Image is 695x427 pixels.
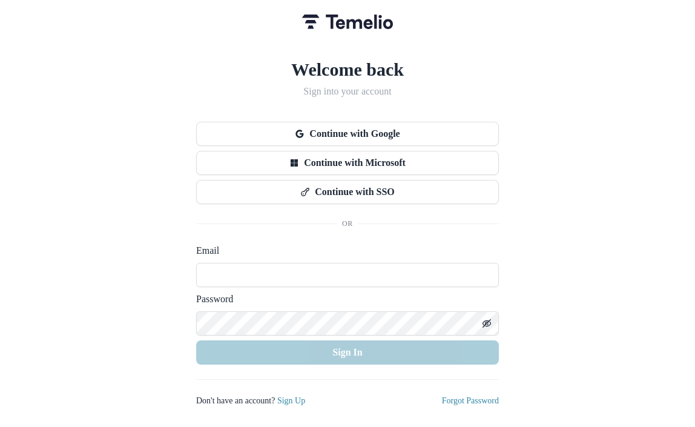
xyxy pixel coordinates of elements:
[477,314,496,333] button: Toggle password visibility
[196,85,499,97] h2: Sign into your account
[196,151,499,175] button: Continue with Microsoft
[196,59,499,81] h1: Welcome back
[196,394,305,407] p: Don't have an account?
[196,340,499,365] button: Sign In
[196,292,492,306] label: Password
[196,122,499,146] button: Continue with Google
[442,396,499,406] a: Forgot Password
[302,15,393,29] img: Temelio
[196,243,492,258] label: Email
[277,396,305,406] a: Sign Up
[196,180,499,204] button: Continue with SSO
